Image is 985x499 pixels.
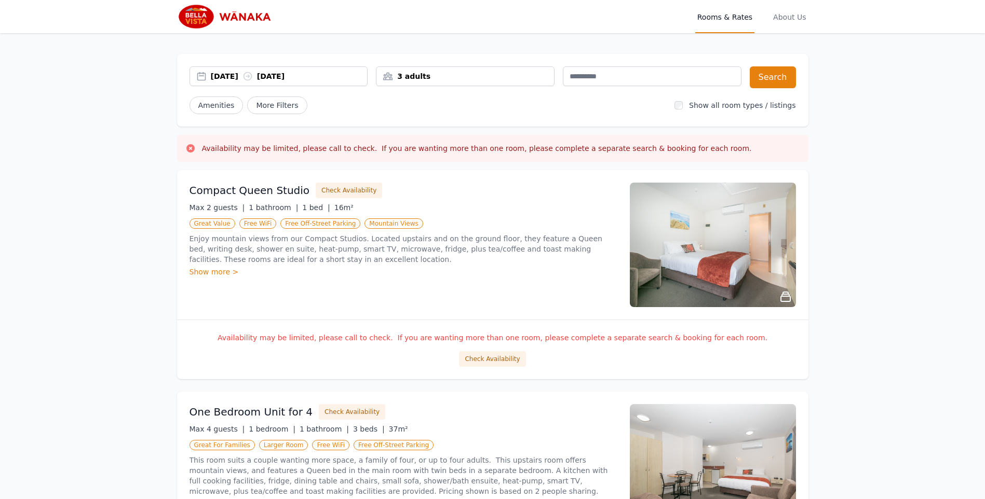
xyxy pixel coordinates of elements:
h3: Compact Queen Studio [190,183,310,198]
span: Larger Room [259,440,308,450]
p: This room suits a couple wanting more space, a family of four, or up to four adults. This upstair... [190,455,617,496]
span: 37m² [389,425,408,433]
button: Search [750,66,796,88]
button: Check Availability [459,351,525,367]
span: 1 bedroom | [249,425,295,433]
button: Check Availability [316,183,382,198]
h3: One Bedroom Unit for 4 [190,405,313,419]
span: Great For Families [190,440,255,450]
span: Max 2 guests | [190,203,245,212]
span: 1 bed | [302,203,330,212]
div: [DATE] [DATE] [211,71,368,81]
p: Availability may be limited, please call to check. If you are wanting more than one room, please ... [190,332,796,343]
span: Free Off-Street Parking [280,218,360,229]
span: Great Value [190,218,235,229]
h3: Availability may be limited, please call to check. If you are wanting more than one room, please ... [202,143,752,154]
span: 1 bathroom | [300,425,349,433]
span: Free Off-Street Parking [354,440,434,450]
label: Show all room types / listings [689,101,795,109]
p: Enjoy mountain views from our Compact Studios. Located upstairs and on the ground floor, they fea... [190,233,617,265]
span: 3 beds | [353,425,385,433]
button: Check Availability [319,404,385,420]
div: Show more > [190,267,617,277]
img: Bella Vista Wanaka [177,4,277,29]
span: Free WiFi [239,218,277,229]
button: Amenities [190,96,244,114]
div: 3 adults [376,71,554,81]
span: 16m² [334,203,354,212]
span: 1 bathroom | [249,203,298,212]
span: Free WiFi [312,440,349,450]
span: Max 4 guests | [190,425,245,433]
span: Mountain Views [365,218,423,229]
span: More Filters [247,96,307,114]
